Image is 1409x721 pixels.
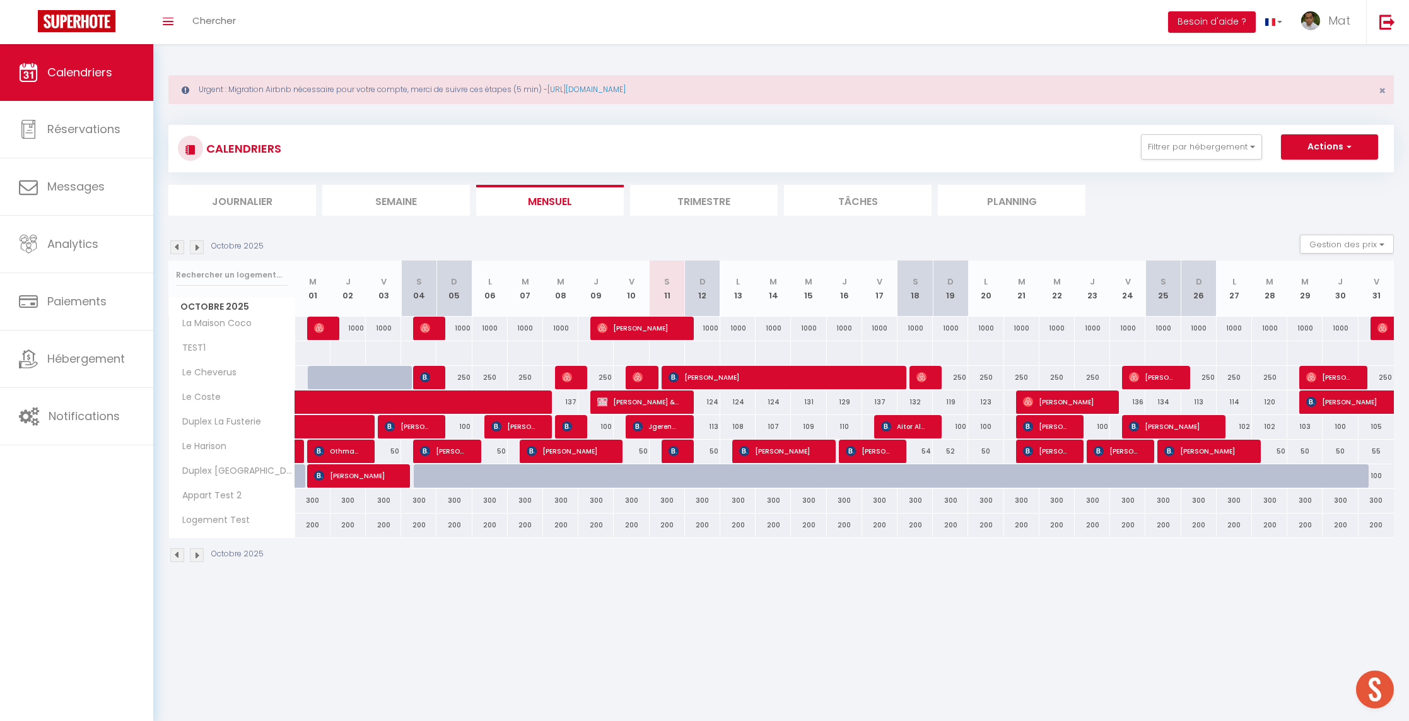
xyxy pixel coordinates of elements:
[1004,317,1039,340] div: 1000
[295,513,330,537] div: 200
[720,513,756,537] div: 200
[1145,317,1181,340] div: 1000
[897,261,933,317] th: 18
[1145,261,1181,317] th: 25
[1323,415,1358,438] div: 100
[169,298,295,316] span: Octobre 2025
[984,276,988,288] abbr: L
[1145,390,1181,414] div: 134
[633,414,680,438] span: Jgerenaia Ana
[784,185,932,216] li: Tâches
[436,317,472,340] div: 1000
[38,10,115,32] img: Super Booking
[1287,489,1323,512] div: 300
[614,513,649,537] div: 200
[491,414,539,438] span: [PERSON_NAME]
[933,489,968,512] div: 300
[436,513,472,537] div: 200
[791,317,826,340] div: 1000
[1266,276,1273,288] abbr: M
[685,390,720,414] div: 124
[309,276,317,288] abbr: M
[650,489,685,512] div: 300
[720,317,756,340] div: 1000
[1075,261,1110,317] th: 23
[1110,513,1145,537] div: 200
[1110,261,1145,317] th: 24
[436,489,472,512] div: 300
[508,489,543,512] div: 300
[47,121,120,137] span: Réservations
[330,513,366,537] div: 200
[1306,365,1353,389] span: [PERSON_NAME]
[769,276,777,288] abbr: M
[614,440,649,463] div: 50
[1039,261,1075,317] th: 22
[756,489,791,512] div: 300
[1181,317,1217,340] div: 1000
[49,408,120,424] span: Notifications
[968,440,1003,463] div: 50
[314,316,326,340] span: [PERSON_NAME]
[614,261,649,317] th: 10
[756,390,791,414] div: 124
[827,261,862,317] th: 16
[827,317,862,340] div: 1000
[557,276,564,288] abbr: M
[791,415,826,438] div: 109
[862,513,897,537] div: 200
[827,415,862,438] div: 110
[1323,261,1358,317] th: 30
[933,415,968,438] div: 100
[1287,317,1323,340] div: 1000
[791,261,826,317] th: 15
[366,440,401,463] div: 50
[366,513,401,537] div: 200
[168,75,1394,104] div: Urgent : Migration Airbnb nécessaire pour votre compte, merci de suivre ces étapes (5 min) -
[401,513,436,537] div: 200
[933,390,968,414] div: 119
[1323,440,1358,463] div: 50
[476,185,624,216] li: Mensuel
[877,276,882,288] abbr: V
[1281,134,1378,160] button: Actions
[1374,276,1379,288] abbr: V
[1039,513,1075,537] div: 200
[933,261,968,317] th: 19
[314,439,361,463] span: Othman Damou
[1252,513,1287,537] div: 200
[739,439,822,463] span: [PERSON_NAME]
[330,317,366,340] div: 1000
[629,276,634,288] abbr: V
[1359,489,1394,512] div: 300
[1110,489,1145,512] div: 300
[1181,513,1217,537] div: 200
[401,489,436,512] div: 300
[1023,390,1106,414] span: [PERSON_NAME]
[436,366,472,389] div: 250
[913,276,918,288] abbr: S
[1023,439,1070,463] span: [PERSON_NAME]
[1301,11,1320,30] img: ...
[1181,261,1217,317] th: 26
[1039,366,1075,389] div: 250
[862,261,897,317] th: 17
[827,489,862,512] div: 300
[1094,439,1141,463] span: [PERSON_NAME]
[203,134,281,163] h3: CALENDRIERS
[366,261,401,317] th: 03
[171,366,240,380] span: Le Cheverus
[1379,83,1386,98] span: ×
[1300,235,1394,254] button: Gestion des prix
[968,489,1003,512] div: 300
[1379,85,1386,97] button: Close
[420,439,467,463] span: [PERSON_NAME]
[1338,276,1343,288] abbr: J
[756,261,791,317] th: 14
[846,439,893,463] span: [PERSON_NAME]
[330,261,366,317] th: 02
[1356,671,1394,708] div: Ouvrir le chat
[968,317,1003,340] div: 1000
[1039,317,1075,340] div: 1000
[968,390,1003,414] div: 123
